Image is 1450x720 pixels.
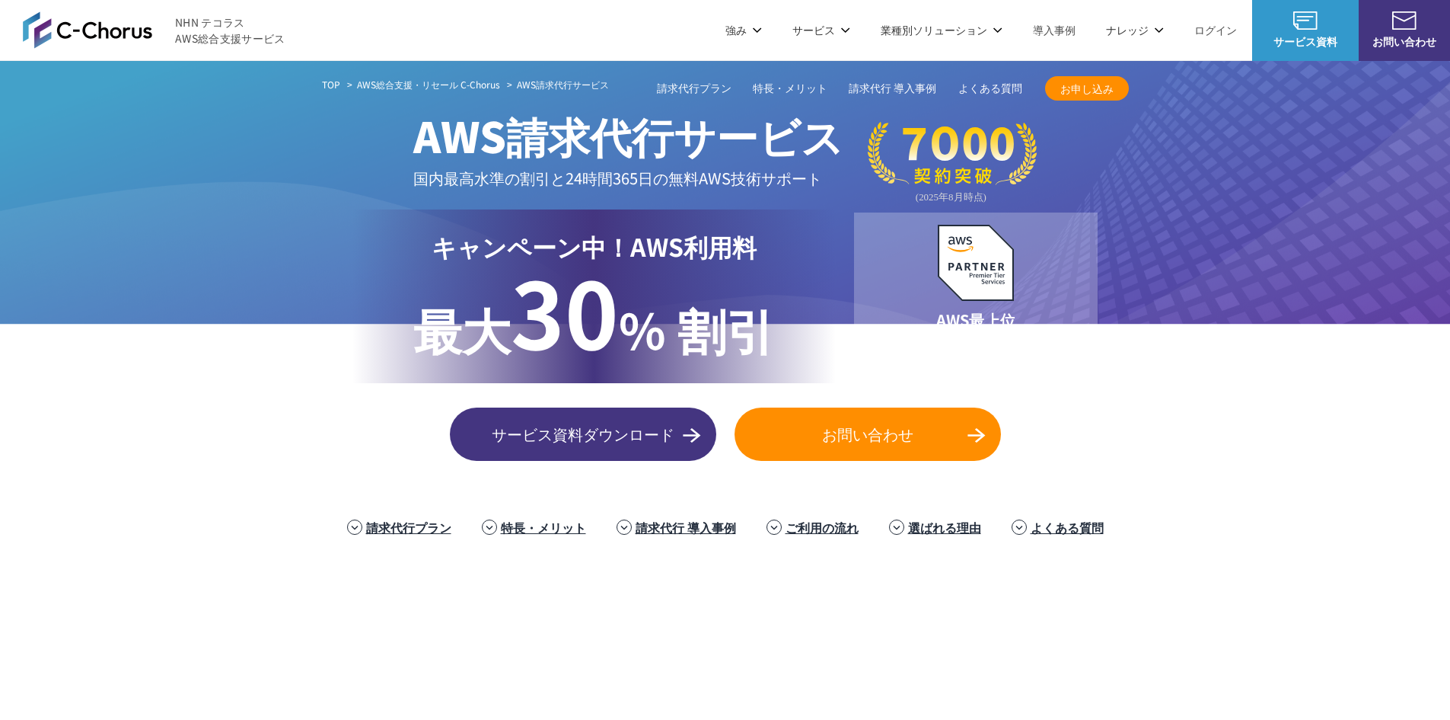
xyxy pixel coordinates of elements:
p: サービス [792,22,850,38]
a: TOP [322,78,340,91]
span: AWS請求代行サービス [517,78,609,91]
a: ログイン [1194,22,1237,38]
img: 世界貿易センタービルディング [523,654,645,715]
a: 選ばれる理由 [908,518,981,536]
a: 請求代行プラン [657,81,731,97]
span: NHN テコラス AWS総合支援サービス [175,14,285,46]
a: 特長・メリット [753,81,827,97]
img: 住友生命保険相互 [310,578,432,638]
img: エイチーム [386,654,508,715]
img: ヤマサ醤油 [721,578,843,638]
span: サービス資料ダウンロード [450,423,716,446]
a: サービス資料ダウンロード [450,408,716,461]
p: 業種別ソリューション [881,22,1002,38]
span: サービス資料 [1252,34,1359,50]
img: 国境なき医師団 [797,654,919,715]
a: 特長・メリット [501,518,586,536]
img: フジモトHD [447,578,569,638]
img: クリーク・アンド・リバー [660,654,782,715]
p: キャンペーン中！AWS利用料 [413,228,775,264]
a: AWS総合支援サービス C-Chorus NHN テコラスAWS総合支援サービス [23,11,285,48]
img: クリスピー・クリーム・ドーナツ [995,578,1117,638]
img: AWS総合支援サービス C-Chorus [23,11,152,48]
img: スペースシャワー [112,654,234,715]
span: 最大 [413,293,511,363]
span: 30 [511,244,619,376]
a: 導入事例 [1033,22,1076,38]
p: % 割引 [413,264,775,365]
img: AWSプレミアティアサービスパートナー [938,225,1014,301]
img: 早稲田大学 [1208,654,1330,715]
p: 強み [725,22,762,38]
p: AWS最上位 プレミアティア サービスパートナー [907,310,1044,367]
img: AWS総合支援サービス C-Chorus サービス資料 [1293,11,1318,30]
img: まぐまぐ [1269,578,1391,638]
a: キャンペーン中！AWS利用料 最大30% 割引 [352,210,836,383]
img: 日本財団 [934,654,1056,715]
p: 国内最高水準の割引と 24時間365日の無料AWS技術サポート [413,165,843,190]
img: 共同通信デジタル [1132,578,1254,638]
a: AWS総合支援・リセール C-Chorus [357,78,500,91]
span: AWS請求代行サービス [413,104,843,165]
a: お問い合わせ [735,408,1001,461]
a: 請求代行プラン [366,518,451,536]
a: よくある質問 [958,81,1022,97]
img: エアトリ [584,578,706,638]
img: 慶應義塾 [1071,654,1193,715]
a: お申し込み [1045,76,1129,101]
span: お問い合わせ [1359,34,1450,50]
img: ミズノ [173,578,295,638]
a: ご利用の流れ [786,518,859,536]
a: 請求代行 導入事例 [849,81,937,97]
a: よくある質問 [1031,518,1104,536]
a: 請求代行 導入事例 [636,518,736,536]
img: お問い合わせ [1392,11,1417,30]
span: お申し込み [1045,81,1129,97]
img: 三菱地所 [36,578,158,638]
p: ナレッジ [1106,22,1164,38]
img: ファンコミュニケーションズ [249,654,371,715]
img: 東京書籍 [858,578,980,638]
span: お問い合わせ [735,423,1001,446]
img: 契約件数 [868,122,1037,203]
